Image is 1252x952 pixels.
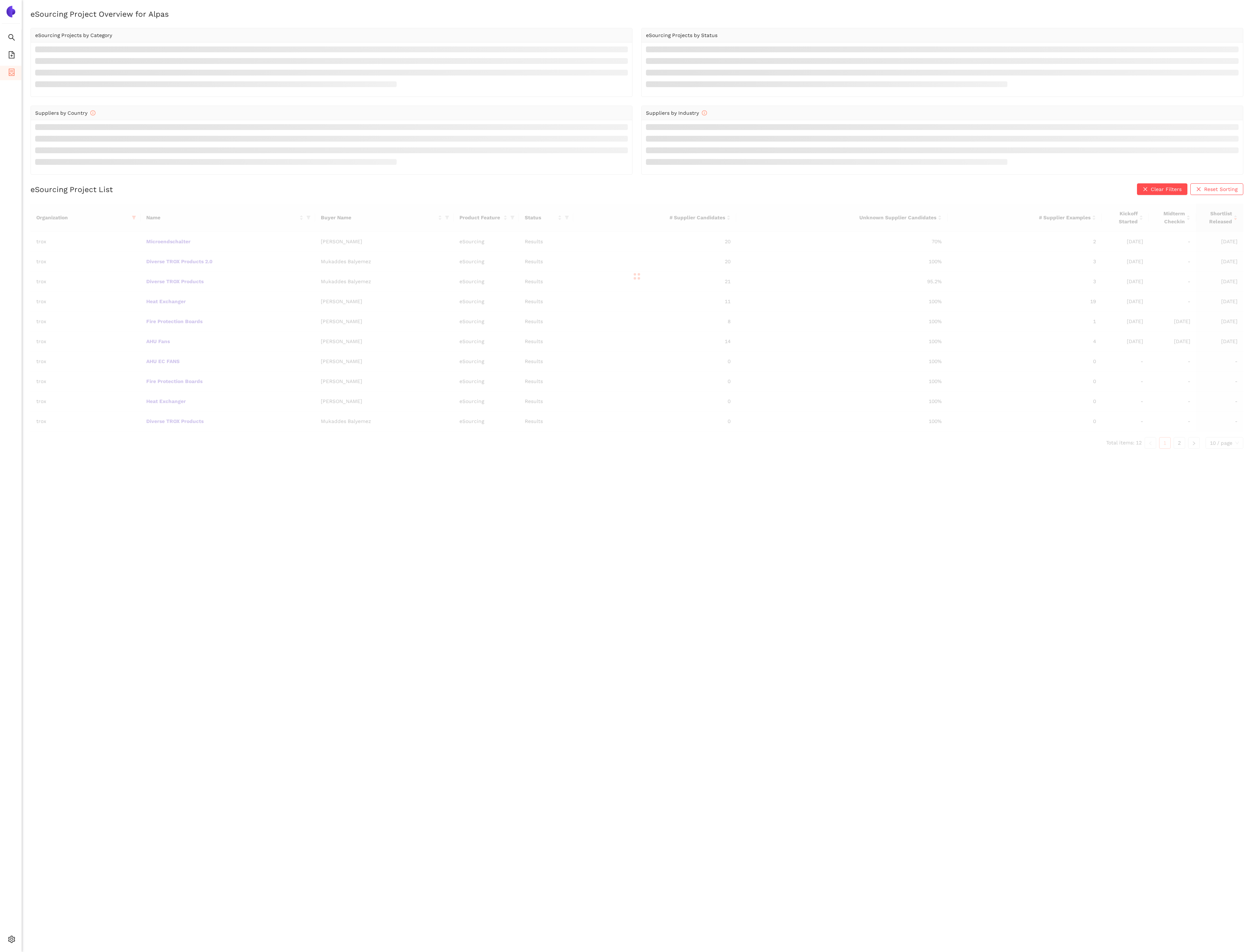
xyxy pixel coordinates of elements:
span: Reset Sorting [1204,185,1237,193]
button: closeClear Filters [1137,183,1187,195]
span: Suppliers by Country [35,110,95,116]
span: Suppliers by Industry [646,110,707,116]
span: setting [8,933,15,948]
span: info-circle [90,110,95,115]
span: close [1196,187,1201,192]
span: close [1143,187,1148,192]
span: Clear Filters [1151,185,1182,193]
span: eSourcing Projects by Category [35,32,112,38]
h2: eSourcing Project Overview for Alpas [30,9,1243,19]
h2: eSourcing Project List [30,184,113,195]
span: info-circle [702,110,707,115]
img: Logo [5,6,17,17]
span: file-add [8,49,15,63]
button: closeReset Sorting [1190,183,1243,195]
span: eSourcing Projects by Status [646,32,717,38]
span: search [8,31,15,46]
span: container [8,66,15,81]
